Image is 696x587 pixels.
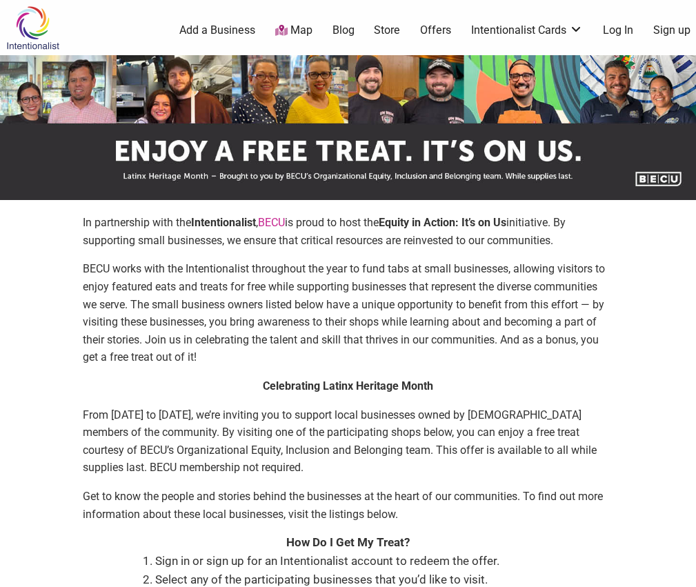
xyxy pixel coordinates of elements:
a: Add a Business [179,23,255,38]
strong: How Do I Get My Treat? [286,535,410,549]
a: Offers [420,23,451,38]
a: BECU [258,216,285,229]
a: Intentionalist Cards [471,23,583,38]
p: From [DATE] to [DATE], we’re inviting you to support local businesses owned by [DEMOGRAPHIC_DATA]... [83,406,613,477]
a: Store [374,23,400,38]
li: Sign in or sign up for an Intentionalist account to redeem the offer. [155,552,555,570]
strong: Equity in Action: It’s on Us [379,216,506,229]
p: In partnership with the , is proud to host the initiative. By supporting small businesses, we ens... [83,214,613,249]
p: BECU works with the Intentionalist throughout the year to fund tabs at small businesses, allowing... [83,260,613,366]
p: Get to know the people and stories behind the businesses at the heart of our communities. To find... [83,488,613,523]
a: Sign up [653,23,690,38]
a: Map [275,23,312,39]
a: Blog [332,23,355,38]
strong: Celebrating Latinx Heritage Month [263,379,433,392]
strong: Intentionalist [191,216,256,229]
a: Log In [603,23,633,38]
